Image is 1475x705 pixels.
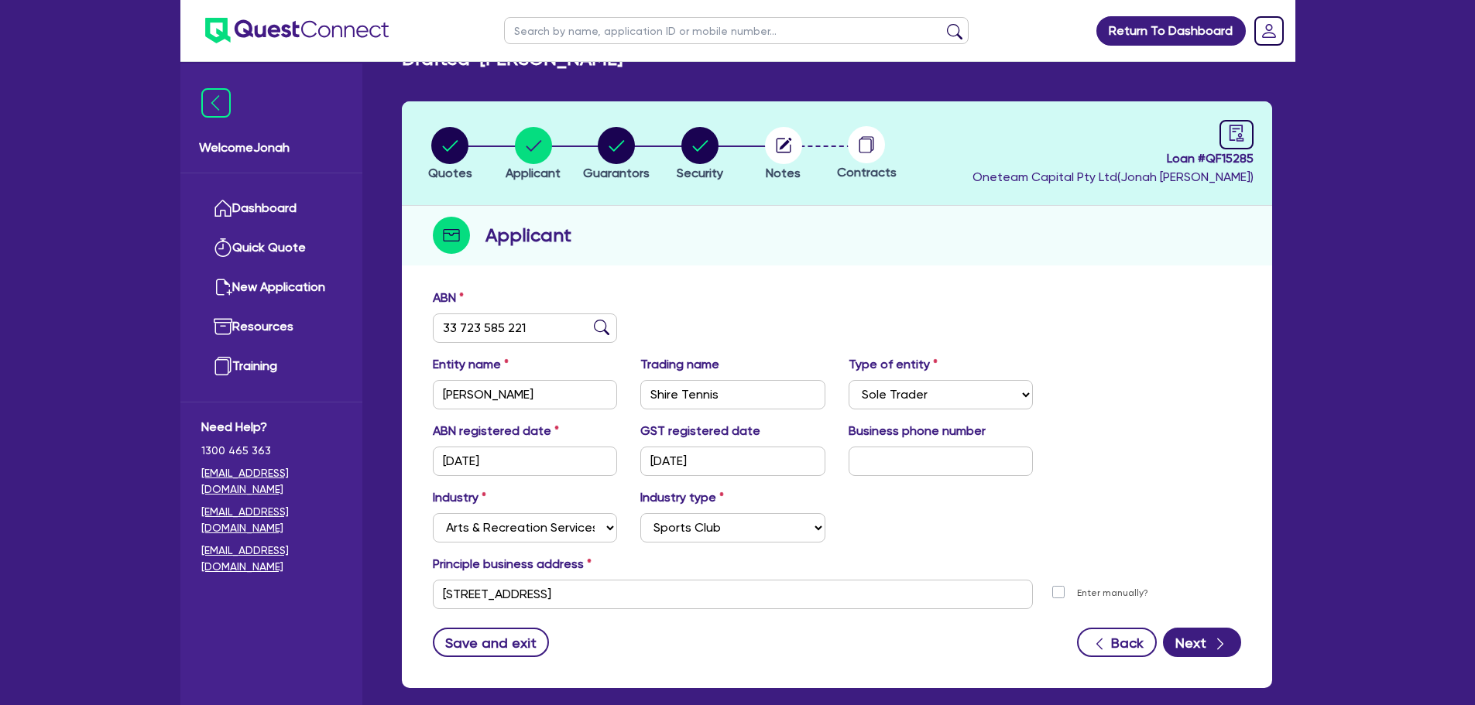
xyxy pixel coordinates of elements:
[433,555,592,573] label: Principle business address
[505,126,561,183] button: Applicant
[433,488,486,507] label: Industry
[433,217,470,254] img: step-icon
[201,228,341,268] a: Quick Quote
[1077,586,1148,601] label: Enter manually?
[433,355,509,374] label: Entity name
[205,18,389,43] img: quest-connect-logo-blue
[214,238,232,257] img: quick-quote
[849,422,986,440] label: Business phone number
[583,166,650,180] span: Guarantors
[837,165,897,180] span: Contracts
[506,166,561,180] span: Applicant
[214,357,232,375] img: training
[485,221,571,249] h2: Applicant
[201,88,231,118] img: icon-menu-close
[201,418,341,436] span: Need Help?
[433,628,550,657] button: Save and exit
[582,126,650,183] button: Guarantors
[201,504,341,536] a: [EMAIL_ADDRESS][DOMAIN_NAME]
[504,17,969,44] input: Search by name, application ID or mobile number...
[433,422,559,440] label: ABN registered date
[433,289,464,307] label: ABN
[1096,16,1246,46] a: Return To Dashboard
[433,447,618,476] input: DD / MM / YYYY
[640,355,719,374] label: Trading name
[1163,628,1241,657] button: Next
[201,347,341,386] a: Training
[214,278,232,296] img: new-application
[201,307,341,347] a: Resources
[594,320,609,335] img: abn-lookup icon
[427,126,473,183] button: Quotes
[972,149,1254,168] span: Loan # QF15285
[677,166,723,180] span: Security
[640,447,825,476] input: DD / MM / YYYY
[199,139,344,157] span: Welcome Jonah
[640,488,724,507] label: Industry type
[201,465,341,498] a: [EMAIL_ADDRESS][DOMAIN_NAME]
[766,166,801,180] span: Notes
[1077,628,1157,657] button: Back
[1228,125,1245,142] span: audit
[764,126,803,183] button: Notes
[676,126,724,183] button: Security
[214,317,232,336] img: resources
[201,189,341,228] a: Dashboard
[1249,11,1289,51] a: Dropdown toggle
[849,355,938,374] label: Type of entity
[201,443,341,459] span: 1300 465 363
[201,542,341,575] a: [EMAIL_ADDRESS][DOMAIN_NAME]
[972,169,1254,184] span: Oneteam Capital Pty Ltd ( Jonah [PERSON_NAME] )
[640,422,760,440] label: GST registered date
[428,166,472,180] span: Quotes
[201,268,341,307] a: New Application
